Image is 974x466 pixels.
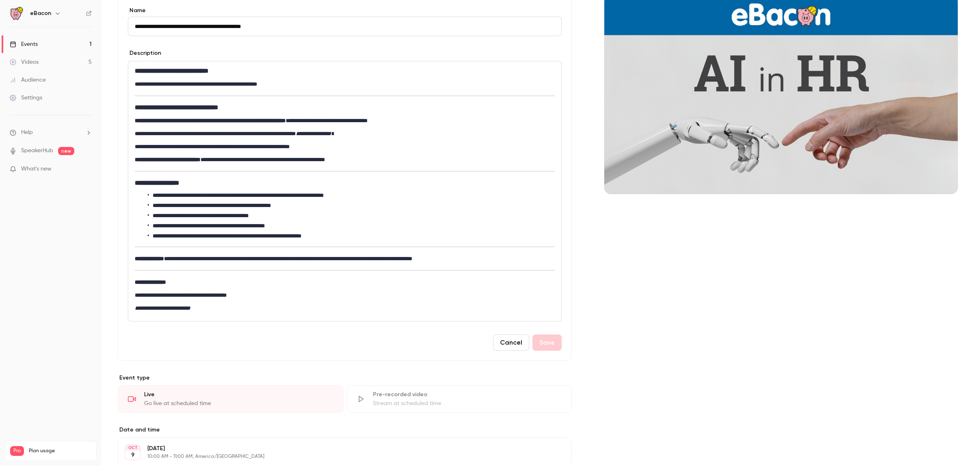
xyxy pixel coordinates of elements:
[118,374,572,382] p: Event type
[128,61,562,321] section: description
[128,49,161,57] label: Description
[29,448,91,454] span: Plan usage
[118,385,343,413] div: LiveGo live at scheduled time
[144,399,333,408] div: Go live at scheduled time
[21,147,53,155] a: SpeakerHub
[10,58,39,66] div: Videos
[493,334,529,351] button: Cancel
[58,147,74,155] span: new
[10,128,92,137] li: help-dropdown-opener
[10,76,46,84] div: Audience
[10,7,23,20] img: eBacon
[10,446,24,456] span: Pro
[10,94,42,102] div: Settings
[128,61,561,321] div: editor
[125,445,140,451] div: OCT
[144,390,333,399] div: Live
[347,385,572,413] div: Pre-recorded videoStream at scheduled time
[10,40,38,48] div: Events
[131,451,135,459] p: 9
[128,6,562,15] label: Name
[147,453,529,460] p: 10:00 AM - 11:00 AM, America/[GEOGRAPHIC_DATA]
[147,444,529,453] p: [DATE]
[21,128,33,137] span: Help
[30,9,51,17] h6: eBacon
[82,166,92,173] iframe: Noticeable Trigger
[118,426,572,434] label: Date and time
[373,390,562,399] div: Pre-recorded video
[373,399,562,408] div: Stream at scheduled time
[21,165,52,173] span: What's new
